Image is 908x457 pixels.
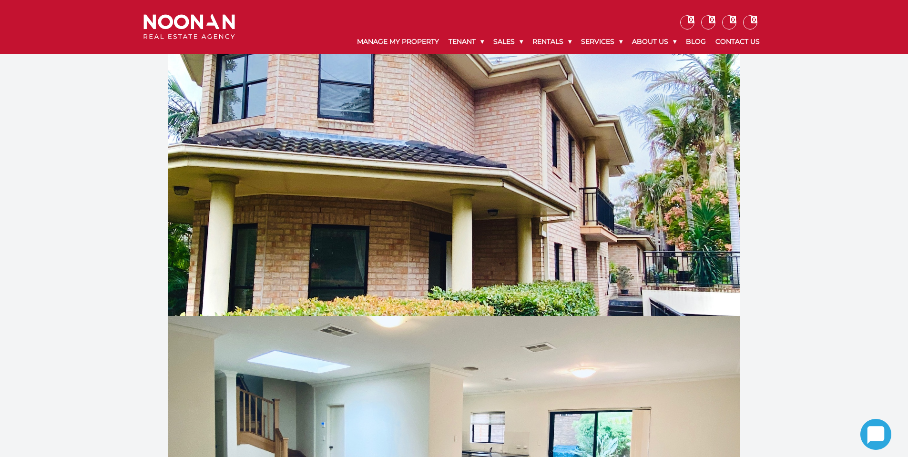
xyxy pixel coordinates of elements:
[143,14,235,40] img: Noonan Real Estate Agency
[489,30,528,54] a: Sales
[627,30,681,54] a: About Us
[528,30,576,54] a: Rentals
[444,30,489,54] a: Tenant
[681,30,711,54] a: Blog
[576,30,627,54] a: Services
[711,30,765,54] a: Contact Us
[352,30,444,54] a: Manage My Property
